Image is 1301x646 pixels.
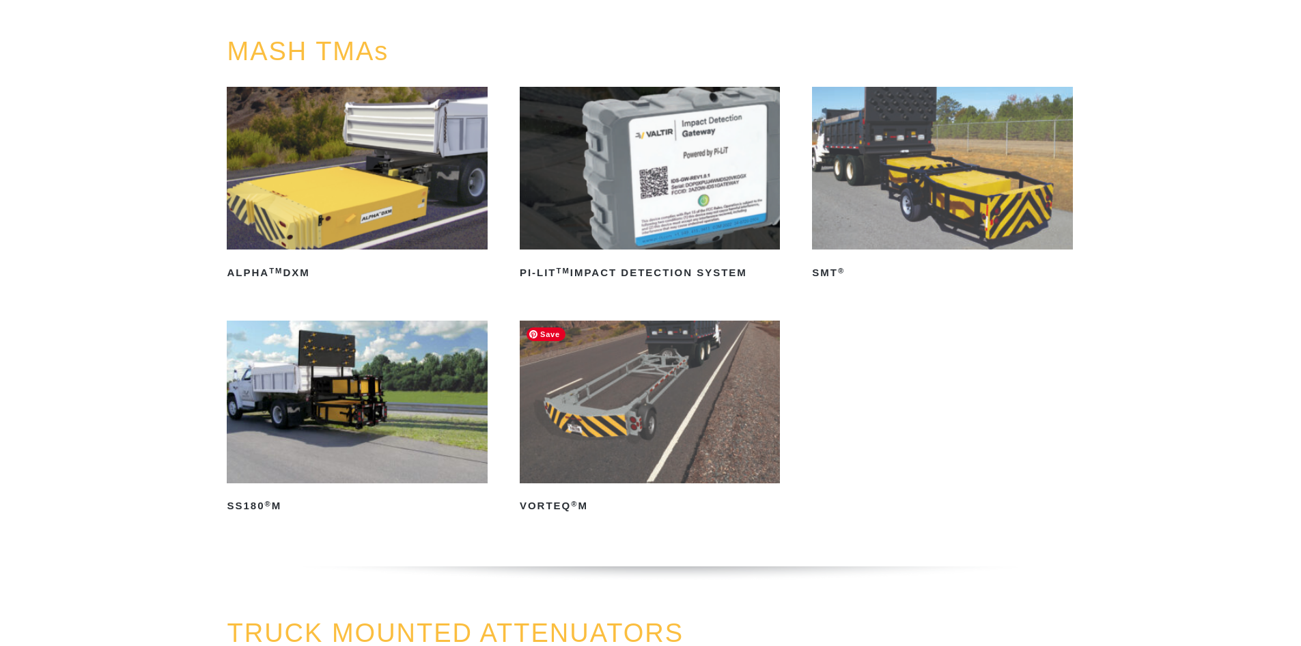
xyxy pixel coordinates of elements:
sup: TM [269,267,283,275]
sup: TM [557,267,570,275]
a: SMT® [812,87,1072,284]
sup: ® [265,500,272,508]
h2: SS180 M [227,496,487,517]
a: ALPHATMDXM [227,87,487,284]
span: Save [527,327,565,341]
a: MASH TMAs [227,37,389,66]
a: SS180®M [227,321,487,517]
sup: ® [571,500,578,508]
h2: ALPHA DXM [227,262,487,284]
a: VORTEQ®M [520,321,780,517]
a: PI-LITTMImpact Detection System [520,87,780,284]
h2: VORTEQ M [520,496,780,517]
h2: SMT [812,262,1072,284]
h2: PI-LIT Impact Detection System [520,262,780,284]
sup: ® [838,267,845,275]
